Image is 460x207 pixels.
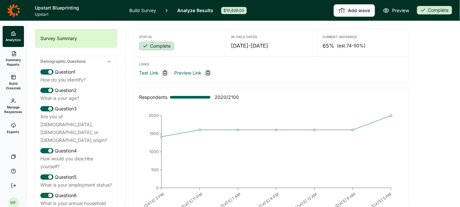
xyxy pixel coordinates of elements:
[417,6,452,15] button: Complete
[221,7,247,14] div: $10,626.00
[5,81,21,90] span: Build Crosstab
[383,7,409,14] a: Preview
[40,173,112,181] div: Question 5
[156,185,159,190] tspan: 0
[231,42,312,50] div: [DATE] - [DATE]
[231,34,312,39] div: In-Field Dates
[40,86,112,94] div: Question 2
[149,149,159,154] tspan: 1000
[3,118,24,139] a: Exports
[35,29,117,48] div: Survey Summary
[139,42,174,50] div: Complete
[151,167,159,172] tspan: 500
[3,94,24,118] a: Manage Responses
[139,93,167,101] div: Respondents
[174,69,201,77] a: Preview Link
[323,34,404,39] div: Current Incidence
[4,105,22,114] span: Manage Responses
[40,147,112,155] div: Question 4
[139,34,220,39] div: Status
[40,113,112,144] div: Are you of [DEMOGRAPHIC_DATA], [DEMOGRAPHIC_DATA], or [DEMOGRAPHIC_DATA] origin?
[40,181,112,189] div: What is your employment status?
[3,71,24,94] a: Build Crosstab
[35,12,121,17] span: Upstart
[35,56,117,67] div: Demographic Questions
[40,76,112,84] div: How do you identify?
[323,42,335,50] span: 65%
[40,105,112,113] div: Question 3
[7,129,20,134] span: Exports
[139,42,174,51] button: Complete
[215,93,239,101] span: 2020 / 2100
[150,131,159,136] tspan: 1500
[40,192,112,199] div: Question 6
[139,69,158,77] a: Test Link
[204,69,212,77] div: Copy link
[3,26,24,47] a: Analytics
[149,113,159,118] tspan: 2000
[40,155,112,171] div: How would you describe yourself?
[392,7,409,14] span: Preview
[417,6,452,14] div: Complete
[40,68,112,76] div: Question 1
[5,57,21,67] span: Summary Reports
[161,69,169,77] div: Copy link
[3,47,24,71] a: Summary Reports
[40,94,112,102] div: What is your age?
[35,4,121,12] h1: Upstart Blueprinting
[139,62,404,66] div: Links
[6,37,21,42] span: Analytics
[334,4,375,17] button: Add wave
[337,42,366,49] span: (est. 74-50% )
